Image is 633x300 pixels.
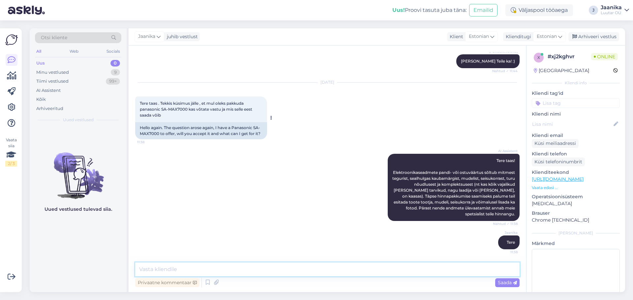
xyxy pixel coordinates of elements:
span: Online [591,53,618,60]
p: Chrome [TECHNICAL_ID] [532,217,620,224]
span: Otsi kliente [41,34,67,41]
div: 0 [110,60,120,67]
div: 99+ [106,78,120,85]
div: Luutar OÜ [601,10,622,15]
div: juhib vestlust [164,33,198,40]
p: Vaata edasi ... [532,185,620,191]
span: Tere taas . Tekkis küsimus jälle , et mul oleks pakkuda panasonic SA-MAX7000 kas võtate vastu ja ... [140,101,253,118]
div: [DATE] [135,79,520,85]
span: AI Assistent [493,149,518,153]
span: Estonian [469,33,489,40]
div: Küsi telefoninumbrit [532,157,585,166]
div: Kõik [36,96,46,103]
div: 2 / 3 [5,161,17,167]
div: [PERSON_NAME] [532,230,620,236]
div: # xj2kghvr [548,53,591,61]
input: Lisa tag [532,98,620,108]
div: Proovi tasuta juba täna: [392,6,467,14]
div: AI Assistent [36,87,61,94]
div: [GEOGRAPHIC_DATA] [534,67,589,74]
div: Arhiveeritud [36,105,63,112]
div: Vaata siia [5,137,17,167]
div: Klient [447,33,463,40]
p: Kliendi telefon [532,150,620,157]
div: Jaanika [601,5,622,10]
div: Klienditugi [503,33,531,40]
div: All [35,47,43,56]
span: Uued vestlused [63,117,94,123]
img: Askly Logo [5,34,18,46]
div: Socials [105,47,121,56]
p: Uued vestlused tulevad siia. [45,206,112,213]
span: [PERSON_NAME] Teile ka! :) [461,59,515,64]
p: Operatsioonisüsteem [532,193,620,200]
span: 11:38 [493,250,518,255]
img: No chats [30,141,127,200]
span: Jaanika [493,230,518,235]
div: Hello again. The question arose again, I have a Panasonic SA-MAX7000 to offer, will you accept it... [135,122,267,139]
div: Privaatne kommentaar [135,278,199,287]
span: Estonian [537,33,557,40]
p: Brauser [532,210,620,217]
button: Emailid [469,4,497,16]
p: Kliendi tag'id [532,90,620,97]
div: Minu vestlused [36,69,69,76]
input: Lisa nimi [532,121,612,128]
p: Kliendi nimi [532,111,620,118]
span: Jaanika [138,33,155,40]
span: Nähtud ✓ 11:44 [492,68,518,73]
div: Tiimi vestlused [36,78,69,85]
span: Tere [507,240,515,245]
p: Kliendi email [532,132,620,139]
div: Küsi meiliaadressi [532,139,579,148]
span: Nähtud ✓ 11:38 [493,221,518,226]
div: Väljaspool tööaega [505,4,573,16]
div: Arhiveeri vestlus [568,32,619,41]
span: 11:38 [137,140,162,145]
div: Kliendi info [532,80,620,86]
b: Uus! [392,7,405,13]
div: Uus [36,60,45,67]
p: Klienditeekond [532,169,620,176]
div: J [589,6,598,15]
span: x [537,55,540,60]
p: [MEDICAL_DATA] [532,200,620,207]
a: [URL][DOMAIN_NAME] [532,176,584,182]
div: 9 [111,69,120,76]
a: JaanikaLuutar OÜ [601,5,629,15]
p: Märkmed [532,240,620,247]
div: Web [68,47,80,56]
span: Saada [498,280,517,286]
